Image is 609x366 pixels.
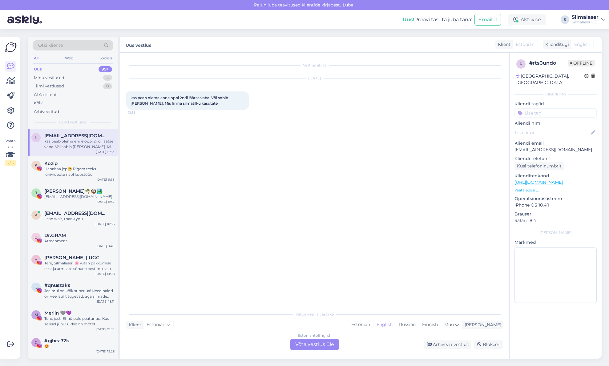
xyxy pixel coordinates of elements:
[516,73,584,86] div: [GEOGRAPHIC_DATA], [GEOGRAPHIC_DATA]
[103,75,112,81] div: 4
[514,179,563,185] a: [URL][DOMAIN_NAME]
[35,213,38,217] span: a
[98,54,113,62] div: Socials
[44,316,115,327] div: Tere, just. Et nö pole peatunud. Kas sellisel juhul üldse on mõtet kontrollida, kas sobiksin oper...
[126,322,141,328] div: Klient
[95,271,115,276] div: [DATE] 19:08
[44,216,115,222] div: I can wait, thank you
[44,338,69,344] span: #gjhca72k
[568,60,595,66] span: Offline
[147,321,165,328] span: Estonian
[561,15,569,24] div: S
[34,83,64,89] div: Tiimi vestlused
[290,339,339,350] div: Võta vestlus üle
[126,62,503,68] div: Vestlus algas
[508,14,546,25] div: Aktiivne
[341,2,355,8] span: Luba
[5,42,17,53] img: Askly Logo
[444,322,454,327] span: Muu
[44,238,115,244] div: Attachment
[34,75,64,81] div: Minu vestlused
[495,41,510,48] div: Klient
[34,235,38,239] span: D
[34,66,42,72] div: Uus
[514,155,597,162] p: Kliendi telefon
[131,95,229,106] span: kas peab olema enne oppi 2ndl lǎätse vaba. Või sobib [PERSON_NAME]. Mis firma silmatilku kasutate
[44,211,108,216] span: aulikkihellberg@hotmail.com
[403,16,472,23] div: Proovi tasuta juba täna:
[514,108,597,118] input: Lisa tag
[514,211,597,217] p: Brauser
[514,91,597,97] div: Kliendi info
[44,166,115,177] div: Hahahaa jep😁 Pigem teeks lühivideote näol koostööd.
[572,15,599,20] div: Silmalaser
[96,327,115,332] div: [DATE] 19:33
[520,62,522,66] span: r
[34,257,38,262] span: H
[44,310,72,316] span: Merlin 🩶💜
[516,41,534,48] span: Estonian
[5,138,16,166] div: Vaata siia
[96,150,115,154] div: [DATE] 12:53
[44,161,58,166] span: Kozip
[514,147,597,153] p: [EMAIL_ADDRESS][DOMAIN_NAME]
[35,163,38,167] span: K
[126,75,503,81] div: [DATE]
[126,312,503,317] div: Valige keel ja vastake
[574,41,590,48] span: English
[298,333,332,338] div: Estonian to English
[424,340,471,349] div: Arhiveeri vestlus
[44,344,115,349] div: 😍
[96,349,115,354] div: [DATE] 19:28
[59,119,87,125] span: Uued vestlused
[474,340,503,349] div: Blokeeri
[38,42,63,49] span: Otsi kliente
[96,199,115,204] div: [DATE] 11:32
[514,202,597,208] p: iPhone OS 18.4.1
[44,233,66,238] span: Dr.GRAM
[44,194,115,199] div: [EMAIL_ADDRESS][DOMAIN_NAME]
[35,340,38,345] span: g
[35,135,38,140] span: k
[44,133,108,139] span: karolinaarbeiter9@gmail.com
[128,110,151,115] span: 12:53
[34,109,59,115] div: Arhiveeritud
[34,100,43,106] div: Kõik
[514,217,597,224] p: Safari 18.4
[514,230,597,235] div: [PERSON_NAME]
[34,92,57,98] div: AI Assistent
[34,312,38,317] span: M
[396,320,419,329] div: Russian
[96,244,115,248] div: [DATE] 8:40
[515,129,590,136] input: Lisa nimi
[5,160,16,166] div: 2 / 3
[44,188,102,194] span: Janete Aas🌴🥥🏞️
[99,66,112,72] div: 99+
[44,139,115,150] div: kas peab olema enne oppi 2ndl lǎätse vaba. Või sobib [PERSON_NAME]. Mis firma silmatilku kasutate
[33,54,40,62] div: All
[44,288,115,299] div: Jaa mul on kõik superlux! Need halod on veel suht tugevad, aga silmade kuivus on juba palju parem...
[462,322,501,328] div: [PERSON_NAME]
[514,101,597,107] p: Kliendi tag'id
[514,173,597,179] p: Klienditeekond
[572,20,599,25] div: Silmalaser OÜ
[474,14,501,26] button: Emailid
[64,54,75,62] div: Web
[103,83,112,89] div: 0
[126,40,151,49] label: Uus vestlus
[514,140,597,147] p: Kliendi email
[514,187,597,193] p: Vaata edasi ...
[97,299,115,304] div: [DATE] 18:11
[419,320,441,329] div: Finnish
[35,191,37,195] span: J
[514,239,597,246] p: Märkmed
[529,59,568,67] div: # rts0undo
[572,15,605,25] a: SilmalaserSilmalaser OÜ
[95,222,115,226] div: [DATE] 10:56
[543,41,569,48] div: Klienditugi
[514,162,564,170] div: Küsi telefoninumbrit
[514,120,597,127] p: Kliendi nimi
[373,320,396,329] div: English
[44,255,99,260] span: Helge Kalde | UGC
[96,177,115,182] div: [DATE] 11:33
